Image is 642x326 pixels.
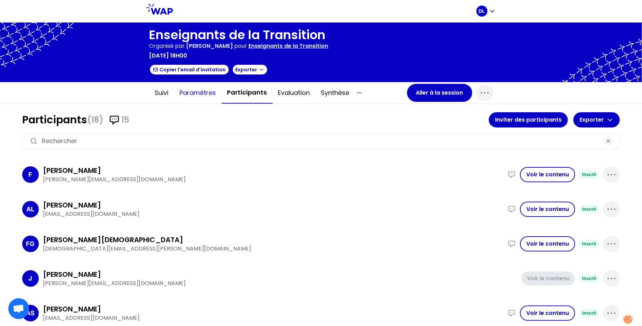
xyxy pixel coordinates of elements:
[407,84,472,102] button: Aller à la session
[149,28,328,42] h1: Enseignants de la Transition
[316,82,355,103] button: Synthèse
[43,270,101,279] h3: [PERSON_NAME]
[235,42,247,50] p: pour
[520,202,575,217] button: Voir le contenu
[27,204,35,214] p: AL
[87,114,103,125] span: (18)
[42,136,600,146] input: Rechercher
[8,298,29,319] div: Ouvrir le chat
[489,112,568,127] button: Inviter des participants
[43,279,517,288] p: [PERSON_NAME][EMAIL_ADDRESS][DOMAIN_NAME]
[520,306,575,321] button: Voir le contenu
[521,272,575,285] button: Voir le contenu
[43,245,503,253] p: [DEMOGRAPHIC_DATA][EMAIL_ADDRESS][PERSON_NAME][DOMAIN_NAME]
[520,167,575,182] button: Voir le contenu
[186,42,233,50] span: [PERSON_NAME]
[43,200,101,210] h3: [PERSON_NAME]
[479,8,485,15] p: DL
[222,82,273,104] button: Participants
[29,170,33,179] p: F
[43,235,183,245] h3: [PERSON_NAME][DEMOGRAPHIC_DATA]
[249,42,328,50] p: Enseignants de la Transition
[43,210,503,218] p: [EMAIL_ADDRESS][DOMAIN_NAME]
[149,64,229,75] button: Copier l'email d'invitation
[232,64,268,75] button: Exporter
[520,236,575,252] button: Voir le contenu
[174,82,222,103] button: Paramètres
[22,114,489,126] h1: Participants
[26,308,35,318] p: AS
[476,6,496,17] button: DL
[579,274,599,283] div: Inscrit
[273,82,316,103] button: Evaluation
[43,175,503,184] p: [PERSON_NAME][EMAIL_ADDRESS][DOMAIN_NAME]
[26,239,35,249] p: FG
[579,170,599,179] div: Inscrit
[149,52,187,60] p: [DATE] 18h00
[579,309,599,317] div: Inscrit
[43,304,101,314] h3: [PERSON_NAME]
[43,166,101,175] h3: [PERSON_NAME]
[149,82,174,103] button: Suivi
[149,42,185,50] p: Organisé par
[579,240,599,248] div: Inscrit
[121,114,129,125] span: 15
[29,274,33,283] p: J
[579,205,599,213] div: Inscrit
[573,112,620,127] button: Exporter
[43,314,503,322] p: [EMAIL_ADDRESS][DOMAIN_NAME]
